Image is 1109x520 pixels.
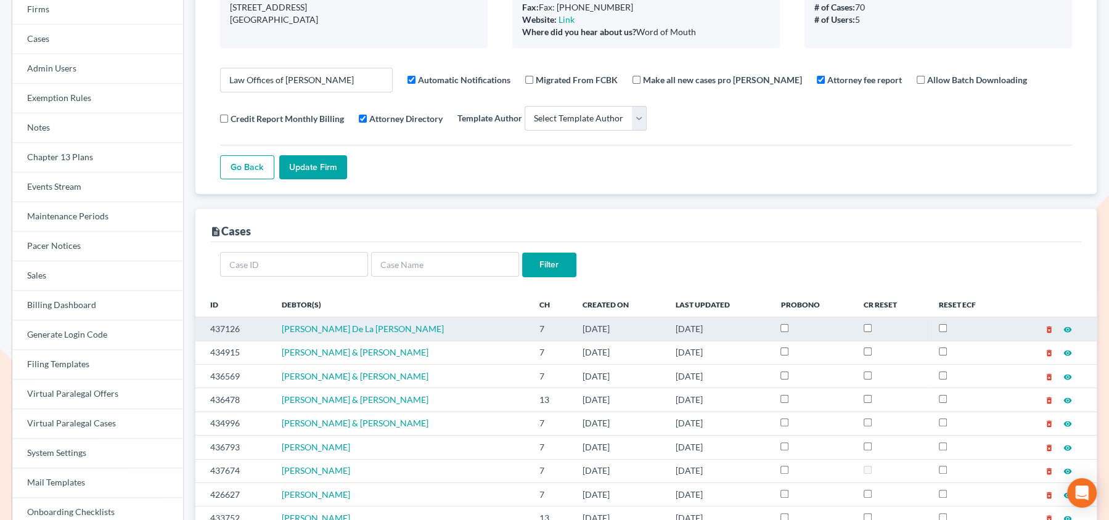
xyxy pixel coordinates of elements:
[12,439,183,468] a: System Settings
[1045,489,1054,500] a: delete_forever
[573,412,666,435] td: [DATE]
[530,388,572,412] td: 13
[195,292,272,317] th: ID
[1045,467,1054,476] i: delete_forever
[195,412,272,435] td: 434996
[771,292,854,317] th: ProBono
[230,1,478,14] div: [STREET_ADDRESS]
[220,252,368,277] input: Case ID
[573,364,666,388] td: [DATE]
[220,155,274,180] a: Go Back
[814,1,1062,14] div: 70
[282,442,350,452] a: [PERSON_NAME]
[12,261,183,291] a: Sales
[1063,489,1072,500] a: visibility
[522,253,576,277] input: Filter
[282,465,350,476] a: [PERSON_NAME]
[814,2,855,12] b: # of Cases:
[1063,420,1072,428] i: visibility
[666,436,771,459] td: [DATE]
[530,482,572,506] td: 7
[1045,442,1054,452] a: delete_forever
[573,436,666,459] td: [DATE]
[666,482,771,506] td: [DATE]
[666,388,771,412] td: [DATE]
[1063,442,1072,452] a: visibility
[1045,325,1054,334] i: delete_forever
[1045,444,1054,452] i: delete_forever
[530,341,572,364] td: 7
[282,371,428,381] a: [PERSON_NAME] & [PERSON_NAME]
[530,364,572,388] td: 7
[854,292,929,317] th: CR Reset
[12,54,183,84] a: Admin Users
[12,143,183,173] a: Chapter 13 Plans
[195,388,272,412] td: 436478
[522,1,770,14] div: Fax: [PHONE_NUMBER]
[1063,394,1072,405] a: visibility
[1063,418,1072,428] a: visibility
[573,459,666,482] td: [DATE]
[522,26,770,38] div: Word of Mouth
[1045,323,1054,334] a: delete_forever
[666,364,771,388] td: [DATE]
[1063,371,1072,381] a: visibility
[282,323,444,334] span: [PERSON_NAME] De La [PERSON_NAME]
[282,394,428,405] a: [PERSON_NAME] & [PERSON_NAME]
[1063,325,1072,334] i: visibility
[536,73,618,86] label: Migrated From FCBK
[1045,396,1054,405] i: delete_forever
[279,155,347,180] input: Update Firm
[369,112,443,125] label: Attorney Directory
[195,317,272,341] td: 437126
[666,341,771,364] td: [DATE]
[666,292,771,317] th: Last Updated
[12,173,183,202] a: Events Stream
[282,418,428,428] span: [PERSON_NAME] & [PERSON_NAME]
[210,224,251,238] div: Cases
[282,489,350,500] a: [PERSON_NAME]
[1067,478,1097,508] div: Open Intercom Messenger
[559,14,575,25] a: Link
[666,317,771,341] td: [DATE]
[814,14,855,25] b: # of Users:
[530,292,572,317] th: Ch
[1045,491,1054,500] i: delete_forever
[195,482,272,506] td: 426627
[418,73,510,86] label: Automatic Notifications
[1045,394,1054,405] a: delete_forever
[12,409,183,439] a: Virtual Paralegal Cases
[457,112,522,124] label: Template Author
[195,364,272,388] td: 436569
[12,380,183,409] a: Virtual Paralegal Offers
[1045,373,1054,381] i: delete_forever
[927,73,1027,86] label: Allow Batch Downloading
[1063,444,1072,452] i: visibility
[1045,371,1054,381] a: delete_forever
[282,347,428,357] a: [PERSON_NAME] & [PERSON_NAME]
[195,341,272,364] td: 434915
[666,412,771,435] td: [DATE]
[195,459,272,482] td: 437674
[929,292,1009,317] th: Reset ECF
[371,252,519,277] input: Case Name
[12,232,183,261] a: Pacer Notices
[1045,349,1054,357] i: delete_forever
[1063,396,1072,405] i: visibility
[231,112,344,125] label: Credit Report Monthly Billing
[12,320,183,350] a: Generate Login Code
[643,73,802,86] label: Make all new cases pro [PERSON_NAME]
[573,341,666,364] td: [DATE]
[530,436,572,459] td: 7
[1063,491,1072,500] i: visibility
[522,2,539,12] b: Fax:
[1045,420,1054,428] i: delete_forever
[827,73,902,86] label: Attorney fee report
[573,482,666,506] td: [DATE]
[530,317,572,341] td: 7
[1045,418,1054,428] a: delete_forever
